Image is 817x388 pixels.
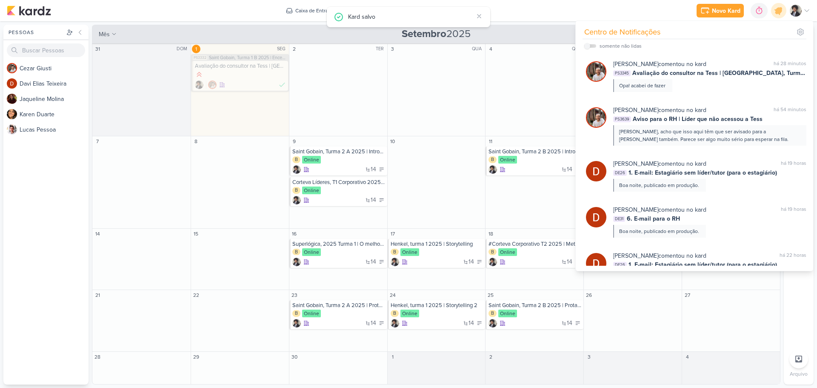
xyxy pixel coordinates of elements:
img: Pedro Luahn Simões [292,319,301,328]
span: 14 [468,259,474,265]
div: Finalizado [279,80,286,89]
div: Criador(a): Pedro Luahn Simões [292,258,301,266]
img: Lucas Pessoa [7,124,17,135]
img: Cezar Giusti [586,61,606,82]
div: Online [400,248,419,256]
div: 23 [290,291,299,299]
span: PS3639 [613,116,631,122]
div: A Fazer [477,259,483,265]
div: 2 [290,45,299,53]
div: A Fazer [379,197,385,203]
div: há 54 minutos [774,106,806,115]
div: 2 [486,353,495,361]
span: Avaliação do consultor na Tess | [GEOGRAPHIC_DATA], Turma 1 B 2025 | Encerramento [632,69,806,78]
div: #Corteva Corporativo T2 2025 | Metodologias Ágeis [488,241,582,247]
div: 21 [93,291,102,299]
div: B [292,156,300,163]
span: DE31 [613,216,625,222]
div: 18 [486,230,495,238]
div: Criador(a): Pedro Luahn Simões [292,165,301,174]
img: Davi Elias Teixeira [586,253,606,273]
img: Pedro Luahn Simões [790,5,802,17]
div: A Fazer [379,167,385,172]
div: Online [302,156,321,164]
div: Criador(a): Pedro Luahn Simões [488,258,497,266]
img: Cezar Giusti [208,80,217,89]
b: [PERSON_NAME] [613,60,658,68]
div: Boa noite, publicado em produção. [619,181,699,189]
div: A Fazer [379,320,385,326]
div: 10 [389,137,397,146]
div: Criador(a): Pedro Luahn Simões [391,258,399,266]
div: Henkel, turma 1 2025 | Storytelling [391,241,484,247]
div: Henkel, turma 1 2025 | Storytelling 2 [391,302,484,309]
img: Pedro Luahn Simões [391,319,399,328]
img: Pedro Luahn Simões [292,196,301,204]
div: B [292,187,300,194]
div: Opa! acabei de fazer [619,82,666,89]
strong: Setembro [402,28,446,40]
img: Pedro Luahn Simões [391,258,399,266]
div: 7 [93,137,102,146]
button: Novo Kard [697,4,744,17]
div: há 22 horas [780,251,806,260]
div: Online [498,156,517,164]
div: TER [376,46,386,52]
span: 14 [371,167,376,172]
div: somente não lidas [600,42,642,50]
div: Boa noite, publicado em produção. [619,227,699,235]
div: DOM [177,46,190,52]
div: Online [302,310,321,317]
div: Saint Gobain, Turma 2 B 2025 | Protagonismo e alta performance [488,302,582,309]
div: 11 [486,137,495,146]
div: comentou no kard [613,106,706,115]
div: L u c a s P e s s o a [20,125,89,134]
div: 24 [389,291,397,299]
img: Cezar Giusti [586,107,606,128]
div: A Fazer [379,259,385,265]
div: J a q u e l i n e M o l i n a [20,95,89,103]
div: comentou no kard [613,60,706,69]
img: kardz.app [7,6,51,16]
div: 4 [486,45,495,53]
div: Prioridade Alta [195,70,203,79]
div: Kard salvo [348,12,473,21]
div: Criador(a): Pedro Luahn Simões [292,196,301,204]
div: 30 [290,353,299,361]
div: há 28 minutos [774,60,806,69]
span: 1. E-mail: Estagiário sem líder/tutor (para o estagiário) [628,260,777,269]
div: Criador(a): Pedro Luahn Simões [488,319,497,328]
span: 14 [567,167,572,172]
div: Criador(a): Pedro Luahn Simões [488,165,497,174]
b: [PERSON_NAME] [613,206,658,213]
div: B [292,310,300,317]
div: 3 [389,45,397,53]
span: 6. E-mail para o RH [627,214,680,223]
span: DE26 [613,262,627,268]
span: 1. E-mail: Estagiário sem líder/tutor (para o estagiário) [628,168,777,177]
div: B [292,249,300,256]
div: SEG [277,46,288,52]
span: 14 [567,259,572,265]
div: 3 [585,353,593,361]
img: Pedro Luahn Simões [488,165,497,174]
p: Arquivo [790,370,808,378]
div: Saint Gobain, Turma 2 A 2025 | Introdução ao projeto de Estágio [292,148,386,155]
b: [PERSON_NAME] [613,252,658,259]
div: 4 [683,353,691,361]
div: A Fazer [477,320,483,326]
div: QUI [572,46,583,52]
img: Jaqueline Molina [7,94,17,104]
div: Corteva Líderes, T1 Corporativo 2025 | Pulso [292,179,386,186]
img: Pedro Luahn Simões [488,258,497,266]
b: [PERSON_NAME] [613,106,658,114]
div: Online [302,187,321,194]
img: Pedro Luahn Simões [488,319,497,328]
div: 25 [486,291,495,299]
div: A Fazer [575,320,581,326]
span: DE26 [613,170,627,176]
div: K a r e n D u a r t e [20,110,89,119]
span: 14 [371,320,376,326]
img: Davi Elias Teixeira [586,207,606,227]
div: B [488,310,497,317]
